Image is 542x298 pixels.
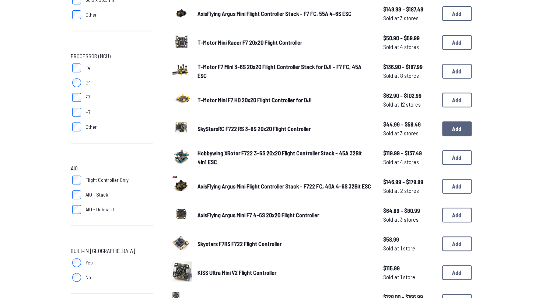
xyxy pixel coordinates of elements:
span: $64.89 - $80.99 [383,206,436,215]
span: AIO [71,164,78,173]
a: Skystars F7RS F722 Flight Controller [197,239,371,248]
button: Add [442,150,472,165]
a: image [171,261,192,284]
span: $149.99 - $187.49 [383,5,436,14]
span: T-Motor F7 Mini 3-6S 20x20 Flight Controller Stack for DJI - F7 FC, 45A ESC [197,63,361,79]
span: $50.90 - $59.99 [383,34,436,42]
span: Built-in [GEOGRAPHIC_DATA] [71,246,135,255]
input: Flight Controller Only [72,176,81,184]
input: AIO - Stack [72,190,81,199]
span: $136.90 - $187.99 [383,62,436,71]
span: Skystars F7RS F722 Flight Controller [197,240,282,247]
a: AxisFlying Argus Mini Flight Controller Stack - F722 FC, 40A 4-6S 32Bit ESC [197,182,371,191]
input: No [72,273,81,282]
span: Sold at 3 stores [383,14,436,22]
button: Add [442,208,472,222]
a: image [171,89,192,111]
button: Add [442,179,472,194]
span: Other [85,11,97,18]
a: T-Motor Mini Racer F7 20x20 Flight Controller [197,38,371,47]
button: Add [442,6,472,21]
a: image [171,31,192,54]
a: image [171,146,192,169]
span: Sold at 2 stores [383,186,436,195]
span: Sold at 8 stores [383,71,436,80]
span: Sold at 1 store [383,273,436,281]
span: KISS Ultra Mini V2 Flight Controller [197,269,276,276]
input: F7 [72,93,81,102]
span: $58.99 [383,235,436,244]
a: KISS Ultra Mini V2 Flight Controller [197,268,371,277]
input: F4 [72,63,81,72]
span: $44.99 - $58.49 [383,120,436,129]
a: image [171,204,192,226]
img: image [171,261,192,282]
span: Sold at 3 stores [383,215,436,224]
span: Hobbywing XRotor F722 3-6S 20x20 Flight Controller Stack - 45A 32Bit 4in1 ESC [197,149,362,165]
span: $115.99 [383,264,436,273]
button: Add [442,93,472,107]
span: Sold at 4 stores [383,157,436,166]
img: image [171,232,192,253]
button: Add [442,35,472,50]
img: image [171,204,192,224]
img: image [171,117,192,138]
img: image [171,2,192,23]
span: AxisFlying Argus Mini Flight Controller Stack - F7 FC, 55A 4-6S ESC [197,10,352,17]
button: Add [442,64,472,79]
span: No [85,274,91,281]
span: F4 [85,64,90,72]
a: image [171,2,192,25]
span: AIO - Stack [85,191,108,198]
a: image [171,117,192,140]
span: H7 [85,108,91,116]
span: AxisFlying Argus Mini Flight Controller Stack - F722 FC, 40A 4-6S 32Bit ESC [197,183,371,190]
input: Other [72,122,81,131]
span: Sold at 12 stores [383,100,436,109]
span: Sold at 3 stores [383,129,436,138]
a: image [171,232,192,255]
span: AxisFlying Argus Mini F7 4-6S 20x20 Flight Controller [197,211,319,218]
a: image [171,175,192,198]
input: Other [72,10,81,19]
a: T-Motor Mini F7 HD 20x20 Flight Controller for DJI [197,96,371,104]
img: image [171,60,192,80]
a: AxisFlying Argus Mini F7 4-6S 20x20 Flight Controller [197,211,371,219]
input: G4 [72,78,81,87]
a: image [171,60,192,83]
a: SkyStarsRC F722 RS 3-6S 20x20 Flight Controller [197,124,371,133]
input: AIO - Onboard [72,205,81,214]
span: Flight Controller Only [85,176,129,184]
input: H7 [72,108,81,117]
a: Hobbywing XRotor F722 3-6S 20x20 Flight Controller Stack - 45A 32Bit 4in1 ESC [197,149,371,166]
span: $62.90 - $102.99 [383,91,436,100]
img: image [171,175,192,195]
span: T-Motor Mini F7 HD 20x20 Flight Controller for DJI [197,96,312,103]
span: AIO - Onboard [85,206,114,213]
span: F7 [85,94,90,101]
span: T-Motor Mini Racer F7 20x20 Flight Controller [197,39,302,46]
span: G4 [85,79,91,86]
a: AxisFlying Argus Mini Flight Controller Stack - F7 FC, 55A 4-6S ESC [197,9,371,18]
input: Yes [72,258,81,267]
span: Processor (MCU) [71,52,111,60]
span: $119.99 - $137.49 [383,149,436,157]
button: Add [442,121,472,136]
button: Add [442,236,472,251]
span: $146.99 - $179.99 [383,177,436,186]
a: T-Motor F7 Mini 3-6S 20x20 Flight Controller Stack for DJI - F7 FC, 45A ESC [197,62,371,80]
img: image [171,89,192,109]
span: Sold at 1 store [383,244,436,253]
img: image [171,31,192,52]
span: SkyStarsRC F722 RS 3-6S 20x20 Flight Controller [197,125,311,132]
span: Sold at 4 stores [383,42,436,51]
button: Add [442,265,472,280]
img: image [171,146,192,167]
span: Other [85,123,97,131]
span: Yes [85,259,93,266]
